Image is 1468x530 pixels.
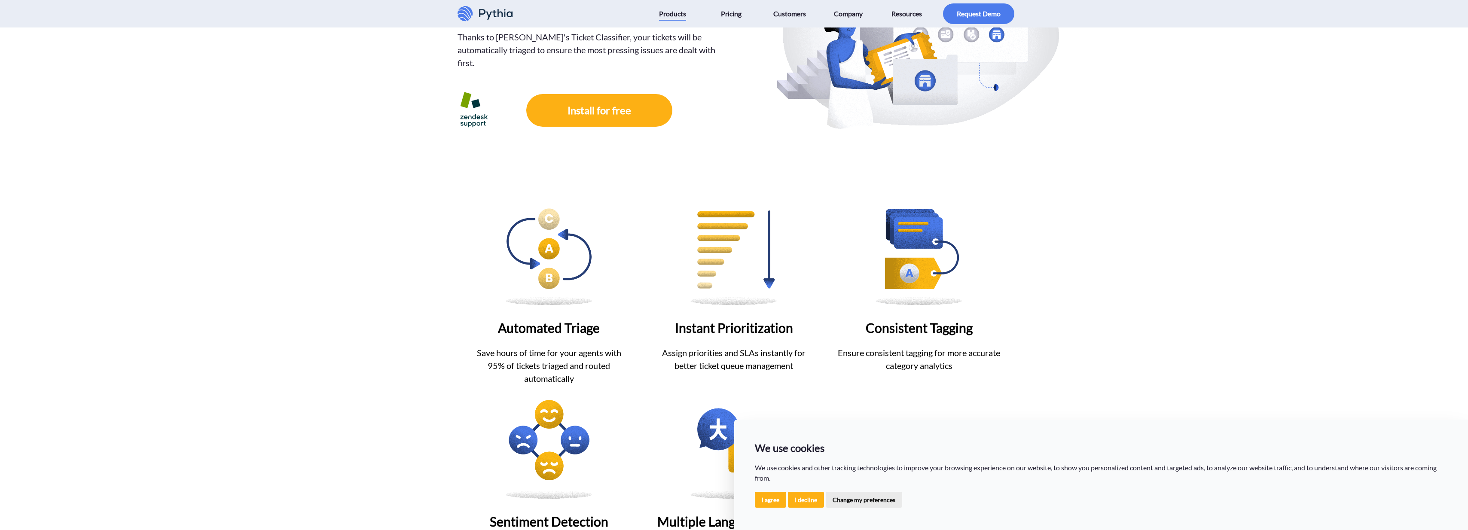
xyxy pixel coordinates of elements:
span: Pricing [721,7,742,21]
h3: Ensure consistent tagging for more accurate category analytics [831,346,1007,372]
h2: Instant Prioritization [675,318,793,338]
span: Products [659,7,686,21]
img: Consistent Tagging [864,200,974,310]
button: I agree [755,492,786,508]
h3: Save hours of time for your agents with 95% of tickets triaged and routed automatically [461,346,638,385]
p: We use cookies and other tracking technologies to improve your browsing experience on our website... [755,463,1448,483]
button: I decline [788,492,824,508]
span: Company [834,7,863,21]
span: Customers [773,7,806,21]
h2: Consistent Tagging [866,318,973,338]
button: Change my preferences [826,492,902,508]
h3: Assign priorities and SLAs instantly for better ticket queue management [646,346,822,372]
img: Automated Triage [494,200,604,310]
p: We use cookies [755,440,1448,456]
h2: Automated Triage [498,318,600,338]
img: Sentiment Detection [494,393,604,503]
img: Multiple Language Support [679,393,789,503]
h3: Thanks to [PERSON_NAME]'s Ticket Classifier, your tickets will be automatically triaged to ensure... [458,30,726,69]
span: Resources [891,7,922,21]
img: Instant Prioritization [679,200,789,310]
